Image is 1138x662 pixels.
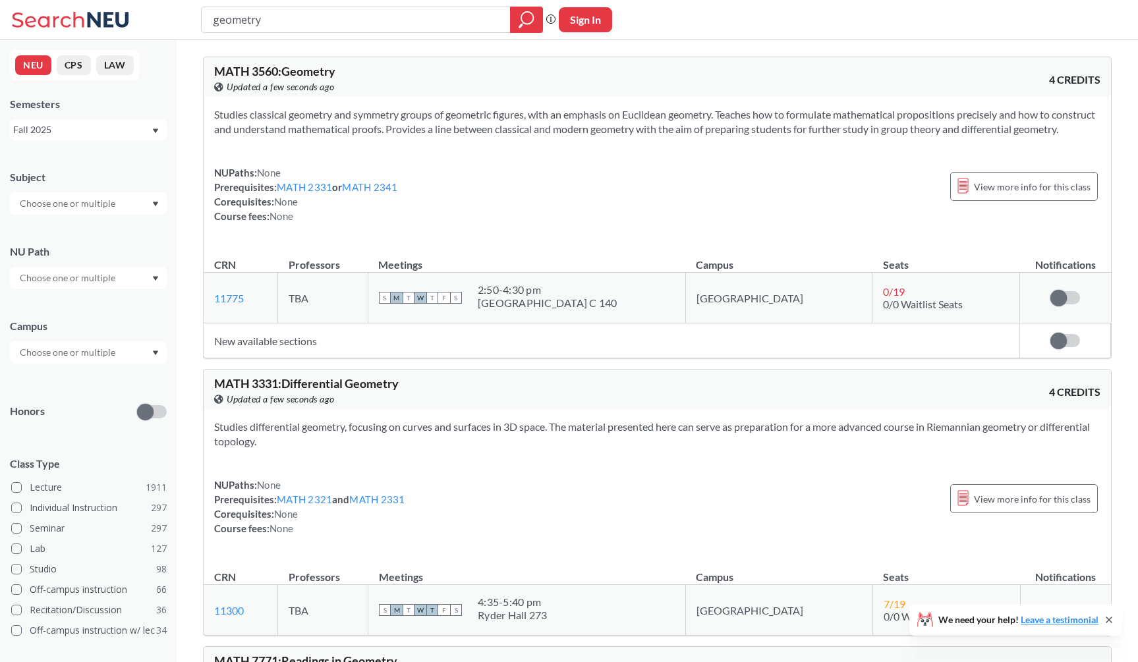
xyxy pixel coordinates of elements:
svg: Dropdown arrow [152,276,159,281]
span: S [379,292,391,304]
th: Notifications [1020,557,1111,585]
div: 2:50 - 4:30 pm [478,283,617,296]
a: MATH 2321 [277,493,332,505]
span: S [450,604,462,616]
span: M [391,292,403,304]
svg: magnifying glass [519,11,534,29]
svg: Dropdown arrow [152,202,159,207]
span: MATH 3331 : Differential Geometry [214,376,399,391]
span: F [438,292,450,304]
div: Subject [10,170,167,184]
span: View more info for this class [974,179,1091,195]
button: LAW [96,55,134,75]
td: [GEOGRAPHIC_DATA] [685,273,872,323]
a: 11775 [214,292,244,304]
div: Dropdown arrow [10,341,167,364]
span: 98 [156,562,167,576]
div: [GEOGRAPHIC_DATA] C 140 [478,296,617,310]
span: T [426,604,438,616]
label: Off-campus instruction [11,581,167,598]
button: CPS [57,55,91,75]
span: We need your help! [938,615,1098,624]
span: T [403,292,414,304]
a: MATH 2341 [342,181,397,193]
label: Recitation/Discussion [11,601,167,619]
span: 0/0 Waitlist Seats [883,298,963,310]
span: 4 CREDITS [1049,385,1100,399]
div: Campus [10,319,167,333]
span: MATH 3560 : Geometry [214,64,335,78]
span: W [414,604,426,616]
th: Campus [685,557,872,585]
th: Professors [278,557,368,585]
span: 297 [151,521,167,536]
span: 1911 [146,480,167,495]
span: Updated a few seconds ago [227,80,335,94]
td: New available sections [204,323,1020,358]
span: 66 [156,582,167,597]
label: Lecture [11,479,167,496]
span: 0 / 19 [883,285,905,298]
div: magnifying glass [510,7,543,33]
span: 36 [156,603,167,617]
input: Choose one or multiple [13,270,124,286]
span: W [414,292,426,304]
span: Class Type [10,456,167,471]
label: Studio [11,561,167,578]
label: Lab [11,540,167,557]
span: Updated a few seconds ago [227,392,335,406]
span: F [438,604,450,616]
div: Fall 2025 [13,123,151,137]
div: NUPaths: Prerequisites: and Corequisites: Course fees: [214,478,405,536]
input: Choose one or multiple [13,345,124,360]
span: M [391,604,403,616]
th: Notifications [1020,244,1111,273]
div: Dropdown arrow [10,192,167,215]
label: Individual Instruction [11,499,167,516]
span: None [274,196,298,207]
span: 4 CREDITS [1049,72,1100,87]
td: TBA [278,585,368,636]
th: Seats [872,557,1020,585]
label: Off-campus instruction w/ lec [11,622,167,639]
th: Seats [872,244,1020,273]
section: Studies differential geometry, focusing on curves and surfaces in 3D space. The material presente... [214,420,1100,449]
span: S [450,292,462,304]
span: T [426,292,438,304]
span: T [403,604,414,616]
span: View more info for this class [974,491,1091,507]
a: 11300 [214,604,244,617]
span: None [274,508,298,520]
a: MATH 2331 [277,181,332,193]
div: CRN [214,258,236,272]
p: Honors [10,404,45,419]
div: CRN [214,570,236,584]
input: Class, professor, course number, "phrase" [212,9,501,31]
div: NUPaths: Prerequisites: or Corequisites: Course fees: [214,165,398,223]
div: Fall 2025Dropdown arrow [10,119,167,140]
span: S [379,604,391,616]
th: Meetings [368,244,685,273]
span: 297 [151,501,167,515]
span: None [257,479,281,491]
div: Dropdown arrow [10,267,167,289]
div: 4:35 - 5:40 pm [478,595,548,609]
div: Semesters [10,97,167,111]
td: [GEOGRAPHIC_DATA] [685,585,872,636]
span: None [257,167,281,179]
span: None [270,522,293,534]
span: 127 [151,541,167,556]
a: Leave a testimonial [1021,614,1098,625]
input: Choose one or multiple [13,196,124,211]
span: 7 / 19 [884,597,905,610]
div: Ryder Hall 273 [478,609,548,622]
th: Professors [278,244,368,273]
a: MATH 2331 [349,493,405,505]
div: NU Path [10,244,167,259]
th: Meetings [368,557,686,585]
td: TBA [278,273,368,323]
svg: Dropdown arrow [152,350,159,356]
span: None [270,210,293,222]
span: 0/0 Waitlist Seats [884,610,963,622]
svg: Dropdown arrow [152,128,159,134]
